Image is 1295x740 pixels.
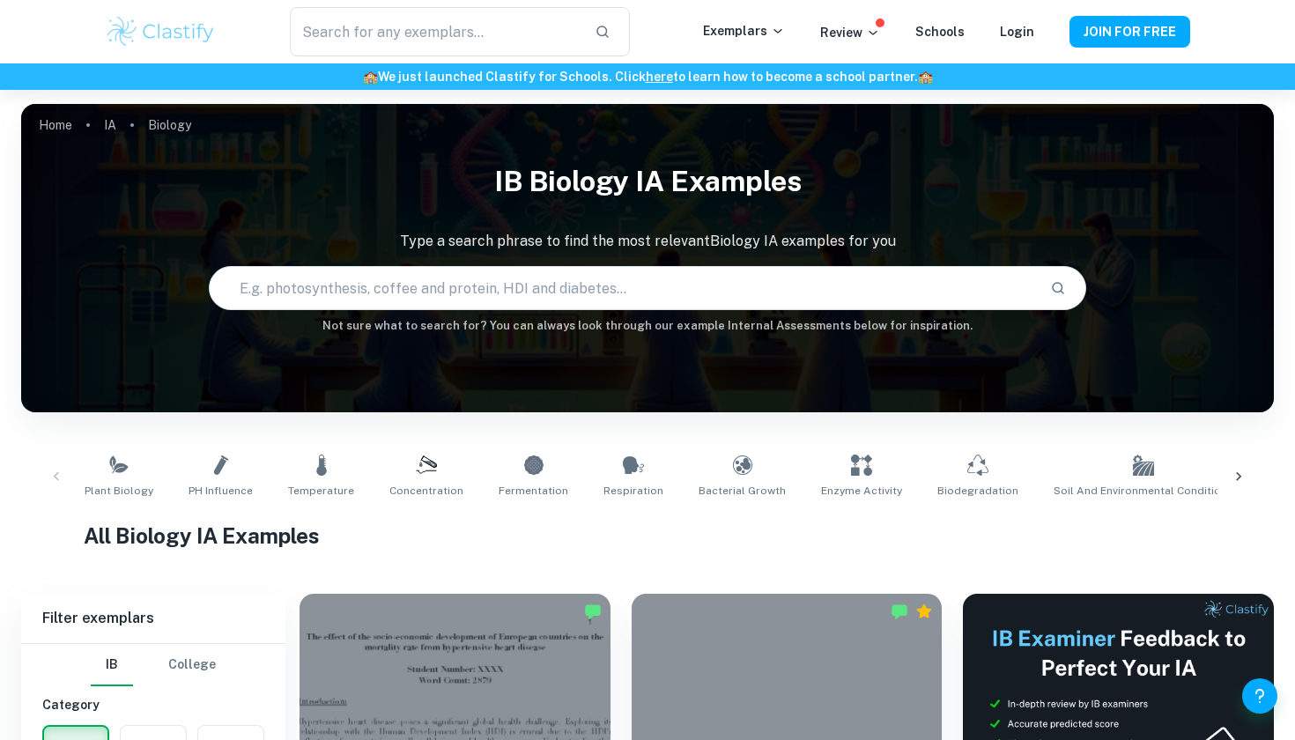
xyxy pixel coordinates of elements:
span: 🏫 [918,70,933,84]
a: Schools [915,25,965,39]
h6: We just launched Clastify for Schools. Click to learn how to become a school partner. [4,67,1291,86]
p: Review [820,23,880,42]
img: Marked [891,603,908,620]
button: JOIN FOR FREE [1069,16,1190,48]
h6: Category [42,695,264,714]
h1: IB Biology IA examples [21,153,1274,210]
a: Login [1000,25,1034,39]
h6: Filter exemplars [21,594,285,643]
input: E.g. photosynthesis, coffee and protein, HDI and diabetes... [210,263,1035,313]
img: Clastify logo [105,14,217,49]
button: Search [1043,273,1073,303]
span: pH Influence [189,483,253,499]
span: Temperature [288,483,354,499]
p: Biology [148,115,191,135]
span: Bacterial Growth [699,483,786,499]
span: Plant Biology [85,483,153,499]
span: Concentration [389,483,463,499]
button: IB [91,644,133,686]
h1: All Biology IA Examples [84,520,1211,551]
span: Biodegradation [937,483,1018,499]
div: Filter type choice [91,644,216,686]
span: Fermentation [499,483,568,499]
a: IA [104,113,116,137]
span: 🏫 [363,70,378,84]
button: College [168,644,216,686]
p: Exemplars [703,21,785,41]
button: Help and Feedback [1242,678,1277,714]
input: Search for any exemplars... [290,7,581,56]
h6: Not sure what to search for? You can always look through our example Internal Assessments below f... [21,317,1274,335]
span: Soil and Environmental Conditions [1054,483,1233,499]
div: Premium [915,603,933,620]
span: Respiration [603,483,663,499]
p: Type a search phrase to find the most relevant Biology IA examples for you [21,231,1274,252]
span: Enzyme Activity [821,483,902,499]
a: here [646,70,673,84]
a: Home [39,113,72,137]
img: Marked [584,603,602,620]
